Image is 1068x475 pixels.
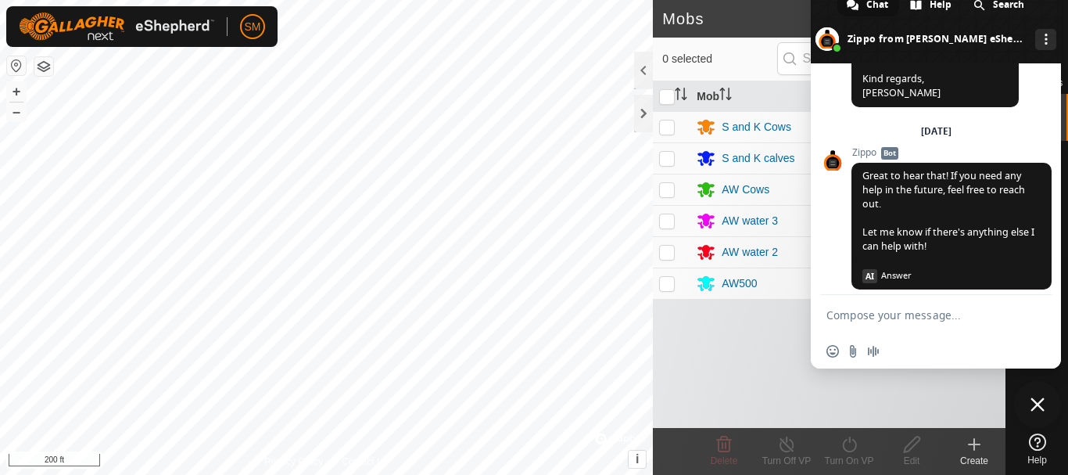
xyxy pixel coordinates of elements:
[818,454,880,468] div: Turn On VP
[867,345,880,358] span: Audio message
[690,81,813,112] th: Mob
[881,147,898,160] span: Bot
[1027,360,1046,369] span: Infra
[662,9,981,28] h2: Mobs
[719,90,732,103] p-sorticon: Activate to sort
[722,275,757,292] div: AW500
[722,182,769,198] div: AW Cows
[7,56,26,75] button: Reset Map
[1014,381,1061,428] div: Close chat
[7,82,26,101] button: +
[921,127,952,136] div: [DATE]
[847,345,859,358] span: Send a file
[711,455,738,466] span: Delete
[7,103,26,121] button: –
[34,57,53,76] button: Map Layers
[880,454,943,468] div: Edit
[245,19,261,35] span: SM
[722,119,791,135] div: S and K Cows
[722,244,778,261] div: AW water 2
[1027,455,1047,465] span: Help
[943,454,1005,468] div: Create
[826,308,1011,322] textarea: Compose your message...
[881,268,1041,282] span: Answer
[265,455,324,469] a: Privacy Policy
[862,169,1034,253] span: Great to hear that! If you need any help in the future, feel free to reach out. Let me know if th...
[722,213,778,229] div: AW water 3
[1006,427,1068,471] a: Help
[629,451,646,468] button: i
[826,345,839,358] span: Insert an emoji
[851,147,1052,158] span: Zippo
[675,90,687,103] p-sorticon: Activate to sort
[19,13,214,41] img: Gallagher Logo
[755,454,818,468] div: Turn Off VP
[1035,29,1056,50] div: More channels
[777,42,966,75] input: Search (S)
[722,150,794,167] div: S and K calves
[662,51,776,67] span: 0 selected
[342,455,388,469] a: Contact Us
[862,269,877,283] span: AI
[636,452,639,466] span: i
